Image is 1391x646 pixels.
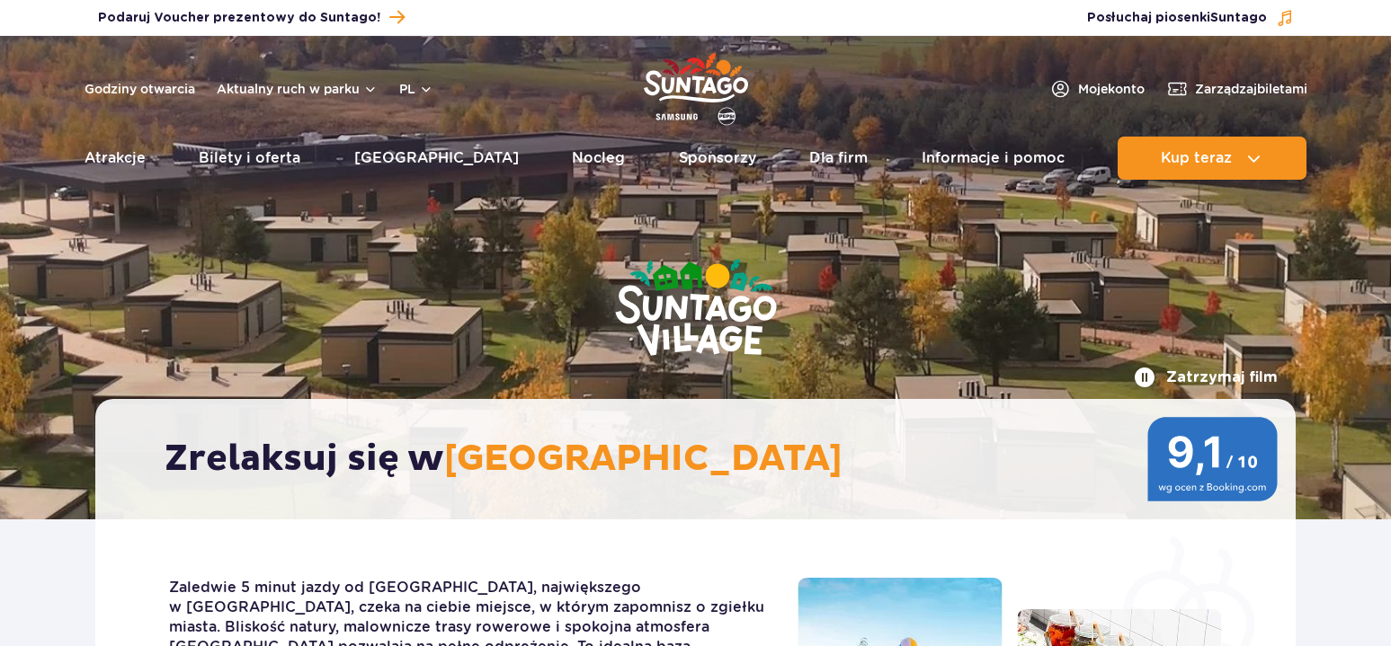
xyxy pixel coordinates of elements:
a: Bilety i oferta [199,137,300,180]
h2: Zrelaksuj się w [165,437,1244,482]
a: Godziny otwarcia [85,80,195,98]
a: Podaruj Voucher prezentowy do Suntago! [98,5,405,30]
span: [GEOGRAPHIC_DATA] [444,437,843,482]
button: Kup teraz [1118,137,1306,180]
a: Sponsorzy [679,137,756,180]
button: pl [399,80,433,98]
img: 9,1/10 wg ocen z Booking.com [1147,417,1278,501]
span: Podaruj Voucher prezentowy do Suntago! [98,9,380,27]
span: Zarządzaj biletami [1195,80,1307,98]
a: Atrakcje [85,137,146,180]
button: Aktualny ruch w parku [217,82,378,96]
a: Park of Poland [644,45,748,128]
span: Moje konto [1078,80,1145,98]
img: Suntago Village [543,189,849,429]
a: Informacje i pomoc [922,137,1065,180]
a: Nocleg [572,137,625,180]
span: Kup teraz [1161,150,1232,166]
span: Posłuchaj piosenki [1087,9,1267,27]
a: Zarządzajbiletami [1166,78,1307,100]
span: Suntago [1210,12,1267,24]
a: Mojekonto [1049,78,1145,100]
a: Dla firm [809,137,868,180]
button: Posłuchaj piosenkiSuntago [1087,9,1294,27]
a: [GEOGRAPHIC_DATA] [354,137,519,180]
button: Zatrzymaj film [1134,367,1278,388]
